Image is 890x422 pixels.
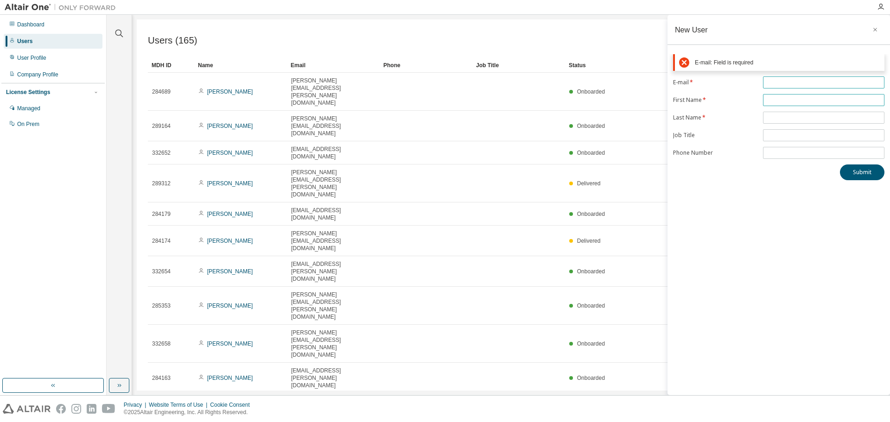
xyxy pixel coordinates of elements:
span: [EMAIL_ADDRESS][PERSON_NAME][DOMAIN_NAME] [291,260,375,283]
img: altair_logo.svg [3,404,51,414]
div: Dashboard [17,21,44,28]
div: On Prem [17,120,39,128]
span: Onboarded [577,150,605,156]
span: [EMAIL_ADDRESS][DOMAIN_NAME] [291,207,375,221]
span: Users (165) [148,35,197,46]
span: 284174 [152,237,171,245]
span: Onboarded [577,302,605,309]
div: License Settings [6,88,50,96]
span: Delivered [577,180,601,187]
div: Users [17,38,32,45]
div: New User [675,26,708,33]
div: Privacy [124,401,149,409]
a: [PERSON_NAME] [207,88,253,95]
span: Onboarded [577,123,605,129]
div: E-mail: Field is required [695,59,880,66]
a: [PERSON_NAME] [207,238,253,244]
span: [EMAIL_ADDRESS][DOMAIN_NAME] [291,145,375,160]
span: 284689 [152,88,171,95]
label: Phone Number [673,149,757,157]
span: Onboarded [577,88,605,95]
button: Submit [840,164,884,180]
div: Job Title [476,58,561,73]
a: [PERSON_NAME] [207,268,253,275]
span: [PERSON_NAME][EMAIL_ADDRESS][PERSON_NAME][DOMAIN_NAME] [291,77,375,107]
div: Website Terms of Use [149,401,210,409]
span: [PERSON_NAME][EMAIL_ADDRESS][DOMAIN_NAME] [291,115,375,137]
label: Last Name [673,114,757,121]
label: E-mail [673,79,757,86]
span: Onboarded [577,268,605,275]
span: 332658 [152,340,171,347]
div: User Profile [17,54,46,62]
a: [PERSON_NAME] [207,340,253,347]
a: [PERSON_NAME] [207,123,253,129]
img: instagram.svg [71,404,81,414]
span: 284179 [152,210,171,218]
label: First Name [673,96,757,104]
div: Status [569,58,826,73]
span: 289312 [152,180,171,187]
div: MDH ID [152,58,191,73]
span: [PERSON_NAME][EMAIL_ADDRESS][PERSON_NAME][DOMAIN_NAME] [291,329,375,359]
a: [PERSON_NAME] [207,375,253,381]
span: 332654 [152,268,171,275]
span: 285353 [152,302,171,309]
div: Name [198,58,283,73]
label: Job Title [673,132,757,139]
div: Cookie Consent [210,401,255,409]
a: [PERSON_NAME] [207,211,253,217]
span: Onboarded [577,211,605,217]
a: [PERSON_NAME] [207,180,253,187]
span: 284163 [152,374,171,382]
p: © 2025 Altair Engineering, Inc. All Rights Reserved. [124,409,255,416]
span: [PERSON_NAME][EMAIL_ADDRESS][DOMAIN_NAME] [291,230,375,252]
span: [EMAIL_ADDRESS][PERSON_NAME][DOMAIN_NAME] [291,367,375,389]
a: [PERSON_NAME] [207,302,253,309]
span: 332652 [152,149,171,157]
img: youtube.svg [102,404,115,414]
div: Managed [17,105,40,112]
span: [PERSON_NAME][EMAIL_ADDRESS][PERSON_NAME][DOMAIN_NAME] [291,291,375,321]
img: facebook.svg [56,404,66,414]
span: [PERSON_NAME][EMAIL_ADDRESS][PERSON_NAME][DOMAIN_NAME] [291,169,375,198]
img: Altair One [5,3,121,12]
a: [PERSON_NAME] [207,150,253,156]
span: Delivered [577,238,601,244]
div: Email [291,58,376,73]
div: Phone [383,58,469,73]
span: 289164 [152,122,171,130]
img: linkedin.svg [87,404,96,414]
span: Onboarded [577,375,605,381]
div: Company Profile [17,71,58,78]
span: Onboarded [577,340,605,347]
